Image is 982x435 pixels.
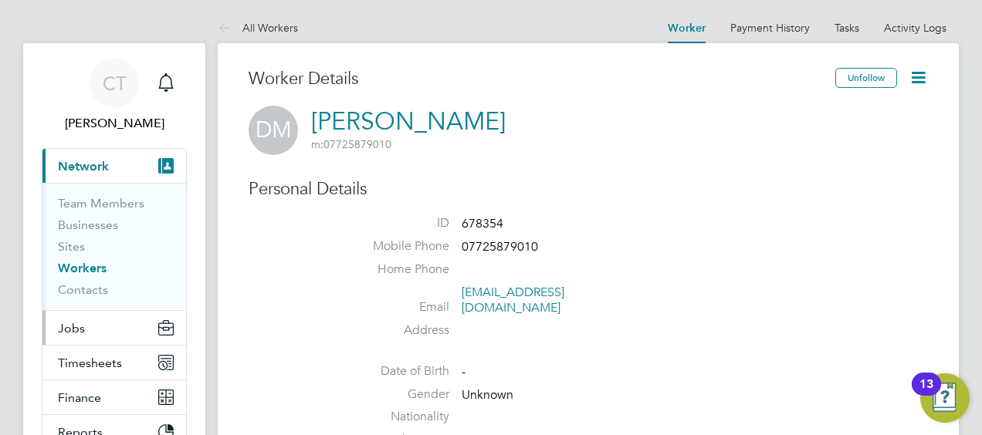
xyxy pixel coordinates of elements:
a: Workers [58,261,107,275]
a: Worker [668,22,706,35]
span: - [462,364,466,379]
a: Tasks [835,21,859,35]
button: Unfollow [835,68,897,88]
h3: Personal Details [249,178,928,201]
span: DM [249,106,298,155]
div: Network [42,183,186,310]
a: CT[PERSON_NAME] [42,59,187,133]
a: Team Members [58,196,144,211]
a: Payment History [730,21,810,35]
a: Sites [58,239,85,254]
span: Finance [58,390,101,405]
div: 13 [919,384,933,404]
span: Network [58,159,109,174]
span: Timesheets [58,356,122,370]
span: CT [103,73,127,93]
span: 07725879010 [311,137,391,151]
a: All Workers [218,21,298,35]
button: Timesheets [42,346,186,379]
label: Address [341,322,449,339]
span: Chloe Taquin [42,114,187,133]
span: m: [311,137,323,151]
a: Activity Logs [884,21,946,35]
a: Contacts [58,282,108,297]
label: Date of Birth [341,363,449,379]
button: Network [42,149,186,183]
span: Unknown [462,387,513,403]
label: ID [341,215,449,231]
a: [EMAIL_ADDRESS][DOMAIN_NAME] [462,285,564,316]
a: [PERSON_NAME] [311,106,506,137]
label: Home Phone [341,261,449,278]
span: Jobs [58,321,85,336]
h3: Worker Details [249,68,835,90]
a: Businesses [58,217,118,232]
label: Nationality [341,409,449,425]
button: Open Resource Center, 13 new notifications [920,373,970,423]
label: Email [341,299,449,315]
span: 678354 [462,216,503,231]
label: Mobile Phone [341,238,449,255]
span: 07725879010 [462,239,538,255]
label: Gender [341,386,449,403]
button: Finance [42,380,186,414]
button: Jobs [42,311,186,345]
